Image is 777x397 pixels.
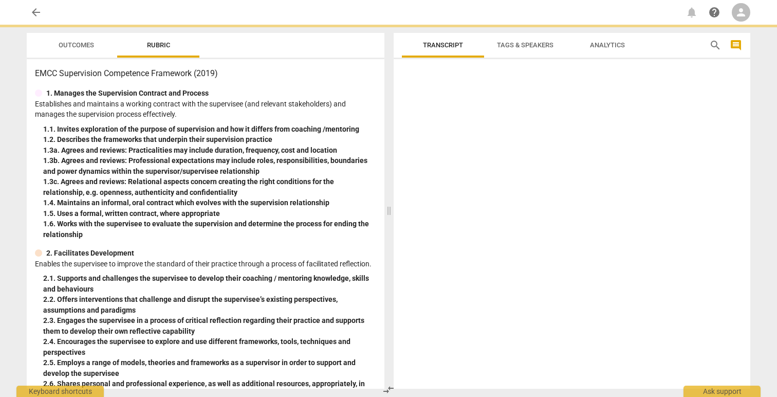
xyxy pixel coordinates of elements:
p: 2. Facilitates Development [46,248,134,259]
span: Transcript [423,41,463,49]
p: 1. Manages the Supervision Contract and Process [46,88,209,99]
button: Show/Hide comments [728,37,744,53]
span: search [709,39,721,51]
div: 1. 5. Uses a formal, written contract, where appropriate [43,208,376,219]
a: Help [705,3,724,22]
span: compare_arrows [382,384,395,396]
span: Analytics [590,41,625,49]
span: help [708,6,720,19]
div: 1. 1. Invites exploration of the purpose of supervision and how it differs from coaching /mentoring [43,124,376,135]
span: arrow_back [30,6,42,19]
div: 1. 6. Works with the supervisee to evaluate the supervision and determine the process for ending ... [43,219,376,240]
span: Tags & Speakers [497,41,553,49]
div: 1. 2. Describes the frameworks that underpin their supervision practice [43,134,376,145]
div: 1. 3c. Agrees and reviews: Relational aspects concern creating the right conditions for the relat... [43,176,376,197]
p: Establishes and maintains a working contract with the supervisee (and relevant stakeholders) and ... [35,99,376,120]
span: Outcomes [59,41,94,49]
span: comment [730,39,742,51]
div: 2. 1. Supports and challenges the supervisee to develop their coaching / mentoring knowledge, ski... [43,273,376,294]
div: 1. 3a. Agrees and reviews: Practicalities may include duration, frequency, cost and location [43,145,376,156]
div: 1. 4. Maintains an informal, oral contract which evolves with the supervision relationship [43,197,376,208]
h3: EMCC Supervision Competence Framework (2019) [35,67,376,80]
div: 2. 4. Encourages the supervisee to explore and use different frameworks, tools, techniques and pe... [43,336,376,357]
div: 2. 2. Offers interventions that challenge and disrupt the supervisee’s existing perspectives, ass... [43,294,376,315]
button: Search [707,37,724,53]
div: 1. 3b. Agrees and reviews: Professional expectations may include roles, responsibilities, boundar... [43,155,376,176]
div: 2. 3. Engages the supervisee in a process of critical reflection regarding their practice and sup... [43,315,376,336]
span: person [735,6,747,19]
div: Ask support [683,386,761,397]
div: 2. 5. Employs a range of models, theories and frameworks as a supervisor in order to support and ... [43,357,376,378]
span: Rubric [147,41,170,49]
div: Keyboard shortcuts [16,386,104,397]
p: Enables the supervisee to improve the standard of their practice through a process of facilitated... [35,259,376,269]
